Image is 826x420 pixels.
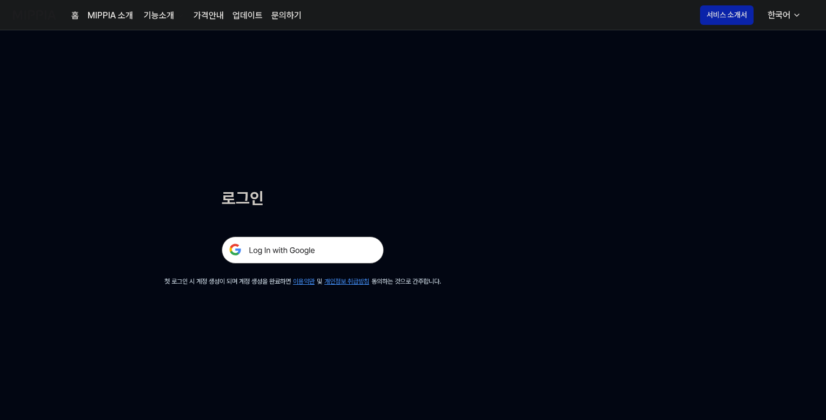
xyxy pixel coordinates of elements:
button: 한국어 [759,4,808,26]
button: 기능소개 [142,9,185,22]
a: 이용약관 [293,278,315,285]
div: 기능소개 [142,9,176,22]
button: 서비스 소개서 [700,5,754,25]
a: 문의하기 [271,9,302,22]
a: 업데이트 [232,9,263,22]
a: 홈 [71,9,79,22]
h1: 로그인 [222,186,384,211]
img: down [176,11,185,20]
div: 한국어 [765,9,792,22]
img: 구글 로그인 버튼 [222,237,384,264]
div: 첫 로그인 시 계정 생성이 되며 계정 생성을 완료하면 및 동의하는 것으로 간주합니다. [164,277,441,286]
a: 개인정보 취급방침 [324,278,369,285]
a: 가격안내 [194,9,224,22]
a: MIPPIA 소개 [88,9,133,22]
